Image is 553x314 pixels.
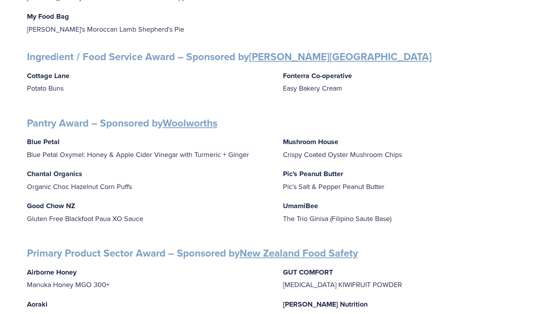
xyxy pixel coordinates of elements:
strong: Chantal Organics [27,169,82,179]
a: Woolworths [163,116,217,130]
p: Potato Buns [27,70,270,95]
p: The Trio Ginisa (Filipino Saute Base) [283,200,526,225]
strong: Mushroom House [283,137,338,147]
a: [PERSON_NAME][GEOGRAPHIC_DATA] [249,49,432,64]
strong: Cottage Lane [27,71,69,81]
strong: Pic's Peanut Butter [283,169,343,179]
strong: My Food Bag [27,11,69,21]
strong: Blue Petal [27,137,60,147]
p: Pic's Salt & Pepper Peanut Butter [283,168,526,193]
strong: Good Chow NZ [27,201,75,211]
a: New Zealand Food Safety [240,246,358,260]
strong: Fonterra Co-operative [283,71,352,81]
strong: GUT COMFORT [283,267,333,277]
strong: Pantry Award – Sponsored by [27,116,217,130]
p: [MEDICAL_DATA] KIWIFRUIT POWDER [283,266,526,291]
strong: Primary Product Sector Award – Sponsored by [27,246,358,260]
p: Crispy Coated Oyster Mushroom Chips [283,136,526,161]
strong: Ingredient / Food Service Award – Sponsored by [27,49,432,64]
p: [PERSON_NAME]'s Moroccan Lamb Shepherd's Pie [27,10,270,35]
p: Blue Petal Oxymel: Honey & Apple Cider Vinegar with Turmeric + Ginger [27,136,270,161]
p: Organic Choc Hazelnut Corn Puffs [27,168,270,193]
strong: Aoraki [27,299,48,309]
strong: UmamiBee [283,201,318,211]
p: Gluten Free Blackfoot Paua XO Sauce [27,200,270,225]
strong: Airborne Honey [27,267,76,277]
p: Manuka Honey MGO 300+ [27,266,270,291]
strong: [PERSON_NAME] Nutrition [283,299,368,309]
p: Easy Bakery Cream [283,70,526,95]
